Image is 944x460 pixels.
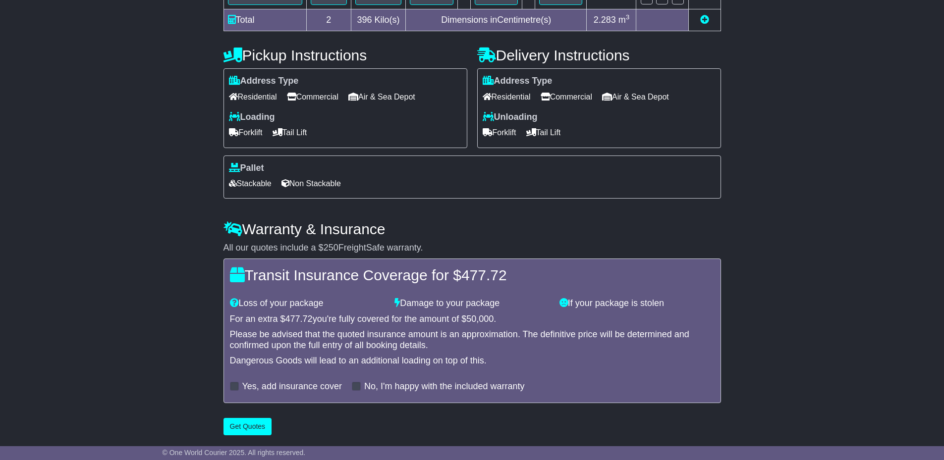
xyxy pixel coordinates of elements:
[229,125,263,140] span: Forklift
[229,76,299,87] label: Address Type
[626,13,630,21] sup: 3
[477,47,721,63] h4: Delivery Instructions
[229,89,277,104] span: Residential
[541,89,592,104] span: Commercial
[230,356,715,366] div: Dangerous Goods will lead to an additional loading on top of this.
[225,298,390,309] div: Loss of your package
[230,329,715,351] div: Please be advised that the quoted insurance amount is an approximation. The definitive price will...
[526,125,561,140] span: Tail Lift
[466,314,494,324] span: 50,000
[223,418,272,435] button: Get Quotes
[351,9,406,31] td: Kilo(s)
[357,15,372,25] span: 396
[483,76,553,87] label: Address Type
[229,163,264,174] label: Pallet
[700,15,709,25] a: Add new item
[618,15,630,25] span: m
[281,176,341,191] span: Non Stackable
[483,112,538,123] label: Unloading
[229,176,272,191] span: Stackable
[223,47,467,63] h4: Pickup Instructions
[324,243,338,253] span: 250
[223,243,721,254] div: All our quotes include a $ FreightSafe warranty.
[273,125,307,140] span: Tail Lift
[223,9,306,31] td: Total
[594,15,616,25] span: 2.283
[242,381,342,392] label: Yes, add insurance cover
[287,89,338,104] span: Commercial
[223,221,721,237] h4: Warranty & Insurance
[230,314,715,325] div: For an extra $ you're fully covered for the amount of $ .
[285,314,313,324] span: 477.72
[348,89,415,104] span: Air & Sea Depot
[483,89,531,104] span: Residential
[364,381,525,392] label: No, I'm happy with the included warranty
[229,112,275,123] label: Loading
[306,9,351,31] td: 2
[163,449,306,457] span: © One World Courier 2025. All rights reserved.
[602,89,669,104] span: Air & Sea Depot
[389,298,555,309] div: Damage to your package
[230,267,715,283] h4: Transit Insurance Coverage for $
[555,298,720,309] div: If your package is stolen
[461,267,507,283] span: 477.72
[406,9,587,31] td: Dimensions in Centimetre(s)
[483,125,516,140] span: Forklift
